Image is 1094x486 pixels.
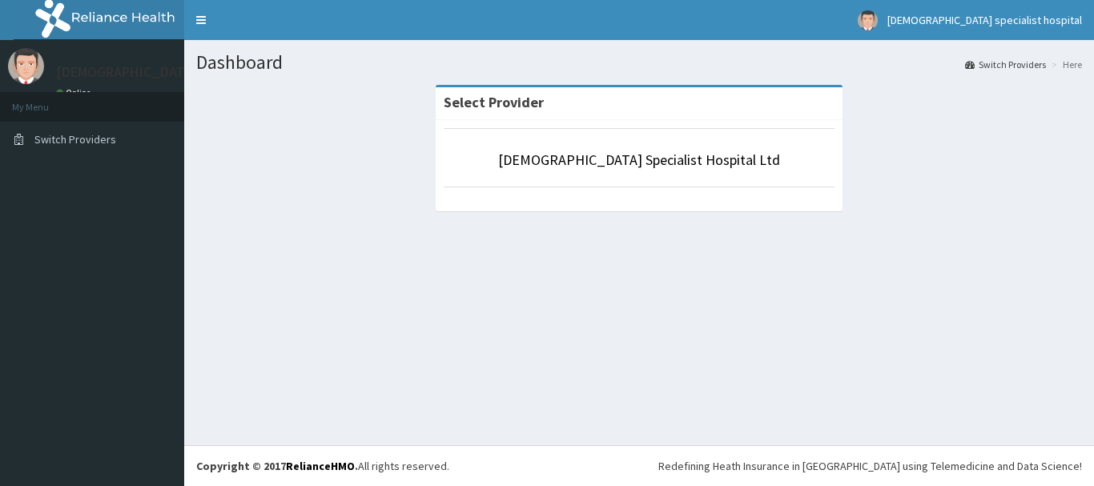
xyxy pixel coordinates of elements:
[1048,58,1082,71] li: Here
[858,10,878,30] img: User Image
[286,459,355,473] a: RelianceHMO
[498,151,780,169] a: [DEMOGRAPHIC_DATA] Specialist Hospital Ltd
[196,459,358,473] strong: Copyright © 2017 .
[658,458,1082,474] div: Redefining Heath Insurance in [GEOGRAPHIC_DATA] using Telemedicine and Data Science!
[444,93,544,111] strong: Select Provider
[184,445,1094,486] footer: All rights reserved.
[34,132,116,147] span: Switch Providers
[196,52,1082,73] h1: Dashboard
[8,48,44,84] img: User Image
[965,58,1046,71] a: Switch Providers
[56,65,316,79] p: [DEMOGRAPHIC_DATA] specialist hospital
[887,13,1082,27] span: [DEMOGRAPHIC_DATA] specialist hospital
[56,87,95,98] a: Online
